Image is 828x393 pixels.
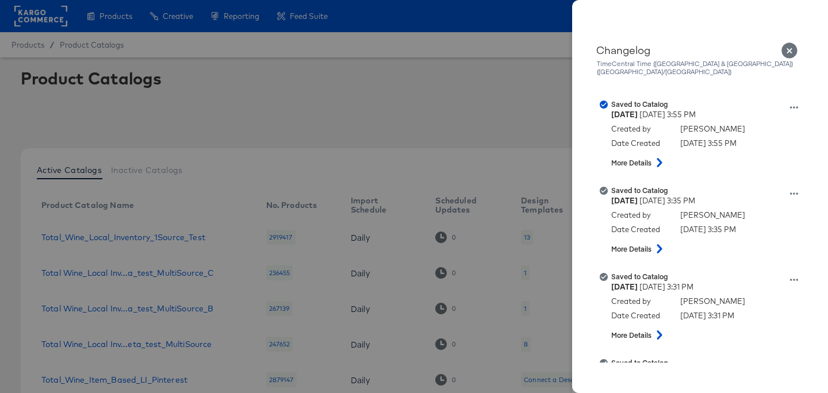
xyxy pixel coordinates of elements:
div: [PERSON_NAME] [680,296,745,307]
div: Changelog [596,44,799,56]
strong: Saved to Catalog [611,272,668,281]
div: Created by [611,210,669,221]
strong: More Details [611,330,651,340]
strong: [DATE] [611,282,638,291]
div: Created by [611,124,669,134]
div: [DATE] 3:31 PM [680,310,734,321]
strong: Saved to Catalog [611,99,668,109]
div: [DATE] 3:55 PM [680,138,737,149]
strong: Saved to Catalog [611,358,668,367]
div: Date Created [611,224,669,235]
div: [PERSON_NAME] [680,210,745,221]
strong: [DATE] [611,196,638,205]
button: Close [773,34,806,67]
strong: Saved to Catalog [611,186,668,195]
div: [DATE] 3:31 PM [611,282,804,292]
div: [DATE] 3:55 PM [611,109,804,120]
strong: More Details [611,158,651,168]
div: [DATE] 3:35 PM [611,195,804,206]
div: Date Created [611,138,669,149]
div: [DATE] 3:35 PM [680,224,736,235]
strong: [DATE] [611,110,638,119]
div: Time Central Time ([GEOGRAPHIC_DATA] & [GEOGRAPHIC_DATA]) ([GEOGRAPHIC_DATA]/[GEOGRAPHIC_DATA]) [596,60,799,76]
div: Created by [611,296,669,307]
div: Date Created [611,310,669,321]
div: [PERSON_NAME] [680,124,745,134]
strong: More Details [611,244,651,254]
